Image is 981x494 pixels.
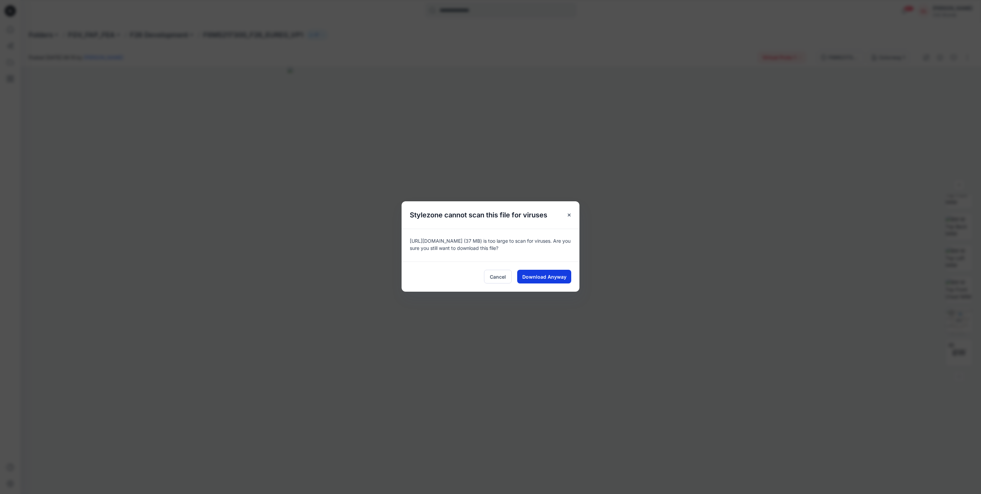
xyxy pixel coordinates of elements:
div: [URL][DOMAIN_NAME] (37 MB) is too large to scan for viruses. Are you sure you still want to downl... [402,229,579,262]
span: Cancel [490,273,506,280]
span: Download Anyway [522,273,566,280]
button: Cancel [484,270,512,283]
h5: Stylezone cannot scan this file for viruses [402,201,555,229]
button: Close [563,209,575,221]
button: Download Anyway [517,270,571,283]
